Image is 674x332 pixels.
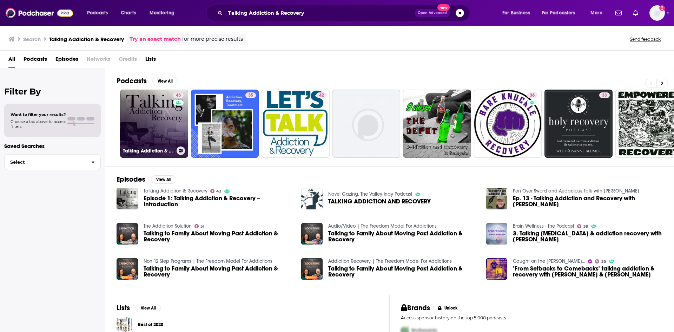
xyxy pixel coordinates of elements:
a: Podcasts [24,53,47,68]
button: View All [136,304,161,312]
span: for more precise results [182,35,243,43]
button: Send feedback [628,36,663,42]
button: open menu [497,7,539,19]
a: Talking to Family About Moving Past Addiction & Recovery [144,266,293,278]
a: 51 [194,224,205,228]
a: 43 [210,189,222,193]
span: Monitoring [150,8,174,18]
h2: Episodes [117,175,145,184]
img: 3. Talking ADHD & addiction recovery with Ashley Beeman [486,223,508,245]
a: Show notifications dropdown [630,7,641,19]
a: Addiction Recovery | The Freedom Model For Addictions [328,258,452,264]
h3: Talking Addiction & Recovery [123,148,174,154]
h2: Filter By [4,86,101,97]
a: EpisodesView All [117,175,176,184]
h2: Brands [401,304,430,312]
a: Pen Over Sword and Audacious Talk with Dennis Collins [513,188,639,194]
span: Ep. 13 - Talking Addiction and Recovery with [PERSON_NAME] [513,195,662,207]
span: Credits [119,53,137,68]
img: Ep. 13 - Talking Addiction and Recovery with Jack [486,188,508,209]
a: "From Setbacks to Comebacks" talking addiction & recovery with Ryan McLaughlin & Amanda Colanino [513,266,662,278]
a: Ep. 13 - Talking Addiction and Recovery with Jack [513,195,662,207]
a: Lists [145,53,156,68]
input: Search podcasts, credits, & more... [225,7,415,19]
span: 43 [176,92,181,99]
span: 51 [200,225,204,228]
a: Try an exact match [130,35,181,43]
a: Episodes [55,53,78,68]
a: Talking to Family About Moving Past Addiction & Recovery [301,223,323,245]
button: Show profile menu [649,5,665,21]
a: Episode 1: Talking Addiction & Recovery – Introduction [144,195,293,207]
a: Show notifications dropdown [613,7,625,19]
span: 33 [602,92,607,99]
a: Best of 2020 [138,321,163,328]
span: For Podcasters [542,8,575,18]
span: 43 [216,190,222,193]
span: 35 [248,92,253,99]
img: TALKING ADDICTION AND RECOVERY [301,188,323,209]
button: Unlock [433,304,463,312]
span: 39 [583,225,588,228]
a: PodcastsView All [117,77,178,85]
p: Access sponsor history on the top 5,000 podcasts. [401,315,662,320]
span: TALKING ADDICTION AND RECOVERY [328,198,431,204]
img: Talking to Family About Moving Past Addiction & Recovery [301,258,323,280]
img: User Profile [649,5,665,21]
a: 43 [173,92,184,98]
span: Networks [87,53,110,68]
h2: Podcasts [117,77,147,85]
span: "From Setbacks to Comebacks" talking addiction & recovery with [PERSON_NAME] & [PERSON_NAME] [513,266,662,278]
span: Charts [121,8,136,18]
img: "From Setbacks to Comebacks" talking addiction & recovery with Ryan McLaughlin & Amanda Colanino [486,258,508,280]
a: 36 [474,90,542,158]
span: Open Advanced [418,11,447,15]
a: Navel Gazing, The Valley Indy Podcast [328,191,412,197]
img: Podchaser - Follow, Share and Rate Podcasts [6,6,73,20]
span: Logged in as luilaking [649,5,665,21]
span: Want to filter your results? [11,112,66,117]
button: open menu [537,7,586,19]
svg: Add a profile image [659,5,665,11]
a: 35 [191,90,259,158]
span: Talking to Family About Moving Past Addiction & Recovery [328,230,478,242]
a: Brain Wellness - the Podcast [513,223,574,229]
button: open menu [145,7,184,19]
img: Talking to Family About Moving Past Addiction & Recovery [117,258,138,280]
button: Select [4,154,101,170]
button: View All [151,175,176,184]
a: Talking to Family About Moving Past Addiction & Recovery [328,266,478,278]
img: Talking to Family About Moving Past Addiction & Recovery [117,223,138,245]
img: Episode 1: Talking Addiction & Recovery – Introduction [117,188,138,209]
a: Talking to Family About Moving Past Addiction & Recovery [144,230,293,242]
button: View All [152,77,178,85]
span: Podcasts [87,8,108,18]
span: New [437,4,450,11]
button: Open AdvancedNew [415,9,450,17]
a: All [8,53,15,68]
a: ListsView All [117,304,161,312]
a: Non 12 Step Programs | The Freedom Model For Addictions [144,258,272,264]
h3: Search [23,36,41,43]
h3: Talking Addiction & Recovery [49,36,124,43]
span: Choose a tab above to access filters. [11,119,66,129]
a: 36 [527,92,537,98]
h2: Lists [117,304,130,312]
a: Audio/Video | The Freedom Model For Addictions [328,223,437,229]
button: open menu [586,7,611,19]
a: Caught on the Mike... [513,258,585,264]
a: 42 [316,92,327,98]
